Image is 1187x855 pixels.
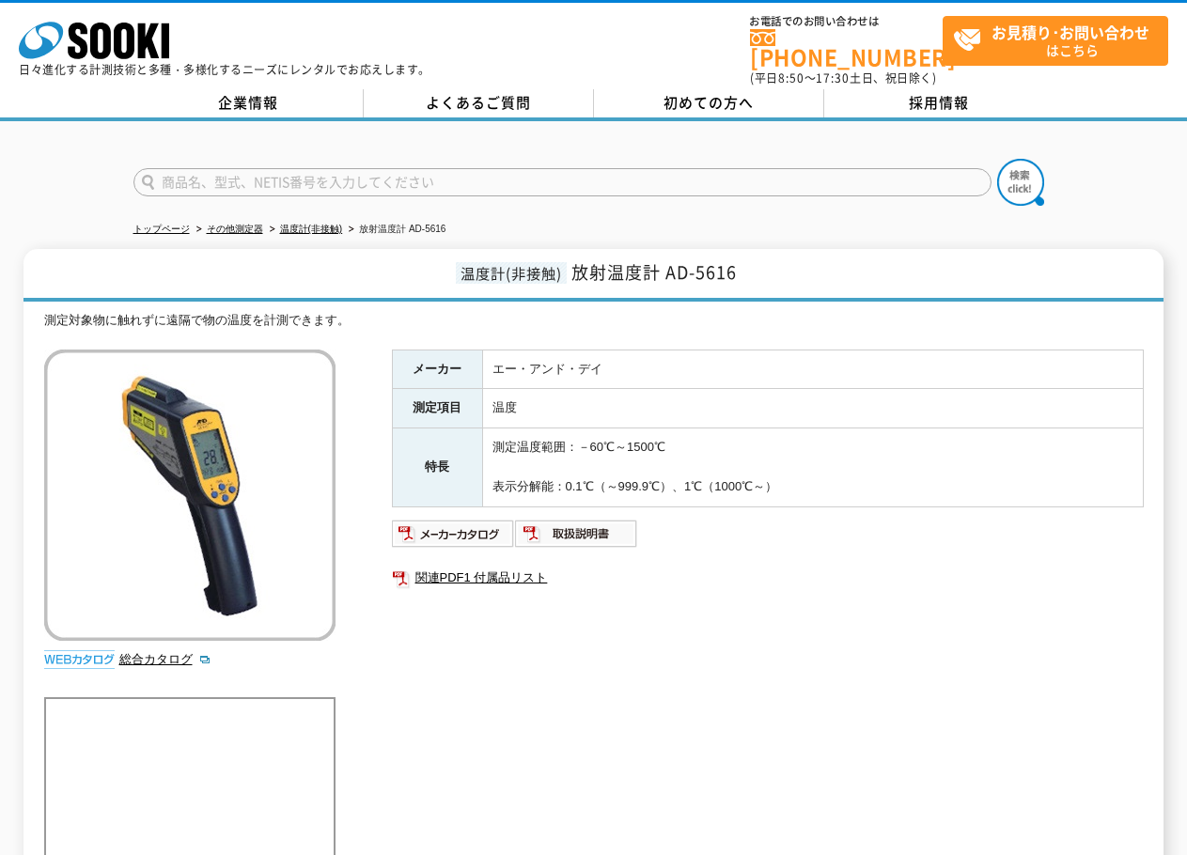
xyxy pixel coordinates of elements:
td: 測定温度範囲：－60℃～1500℃ 表示分解能：0.1℃（～999.9℃）、1℃（1000℃～） [482,428,1143,506]
li: 放射温度計 AD-5616 [345,220,445,240]
span: はこちら [953,17,1167,64]
th: 測定項目 [392,389,482,428]
td: 温度 [482,389,1143,428]
a: 取扱説明書 [515,531,638,545]
input: 商品名、型式、NETIS番号を入力してください [133,168,992,196]
img: webカタログ [44,650,115,669]
a: その他測定器 [207,224,263,234]
a: 総合カタログ [119,652,211,666]
td: エー・アンド・デイ [482,350,1143,389]
img: メーカーカタログ [392,519,515,549]
span: お電話でのお問い合わせは [750,16,943,27]
img: 取扱説明書 [515,519,638,549]
a: お見積り･お問い合わせはこちら [943,16,1168,66]
a: 関連PDF1 付属品リスト [392,566,1144,590]
span: (平日 ～ 土日、祝日除く) [750,70,936,86]
img: 放射温度計 AD-5616 [44,350,336,641]
a: 採用情報 [824,89,1054,117]
div: 測定対象物に触れずに遠隔で物の温度を計測できます。 [44,311,1144,331]
a: 初めての方へ [594,89,824,117]
span: 17:30 [816,70,850,86]
span: 温度計(非接触) [456,262,567,284]
a: [PHONE_NUMBER] [750,29,943,68]
span: 8:50 [778,70,804,86]
a: メーカーカタログ [392,531,515,545]
span: 初めての方へ [664,92,754,113]
th: 特長 [392,428,482,506]
p: 日々進化する計測技術と多種・多様化するニーズにレンタルでお応えします。 [19,64,430,75]
a: よくあるご質問 [364,89,594,117]
img: btn_search.png [997,159,1044,206]
th: メーカー [392,350,482,389]
a: 温度計(非接触) [280,224,343,234]
strong: お見積り･お問い合わせ [992,21,1149,43]
a: トップページ [133,224,190,234]
a: 企業情報 [133,89,364,117]
span: 放射温度計 AD-5616 [571,259,737,285]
